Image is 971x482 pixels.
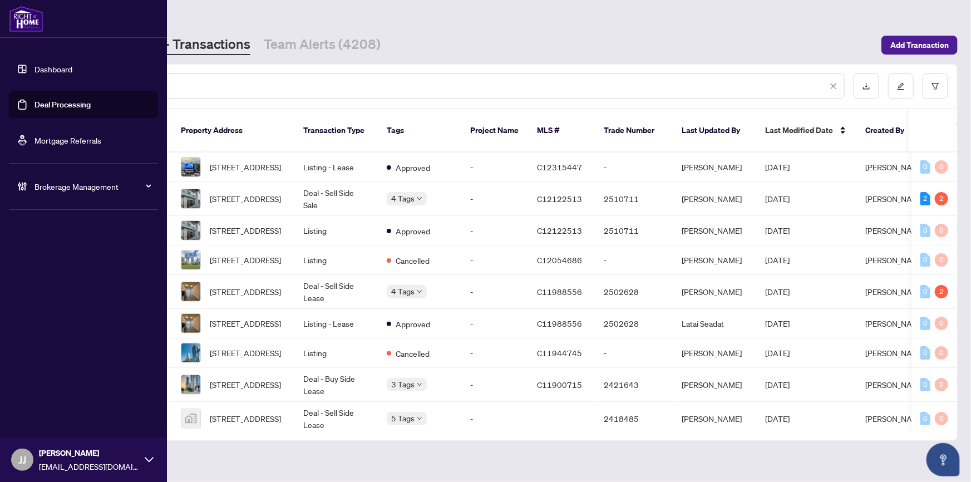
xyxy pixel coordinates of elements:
td: [PERSON_NAME] [673,402,756,436]
td: - [461,338,528,368]
span: C11944745 [537,348,582,358]
td: Listing - Lease [294,309,378,338]
span: [DATE] [765,225,790,235]
td: Latai Seadat [673,309,756,338]
td: Deal - Sell Side Sale [294,182,378,216]
span: [PERSON_NAME] [39,447,139,459]
td: [PERSON_NAME] [673,182,756,216]
span: [DATE] [765,318,790,328]
td: - [461,402,528,436]
button: Add Transaction [881,36,958,55]
td: Deal - Sell Side Lease [294,275,378,309]
span: [PERSON_NAME] [865,255,925,265]
span: C12122513 [537,194,582,204]
span: [PERSON_NAME] [865,380,925,390]
td: 2510711 [595,216,673,245]
span: [DATE] [765,162,790,172]
span: [STREET_ADDRESS] [210,378,281,391]
td: 2502628 [595,275,673,309]
th: Property Address [172,109,294,153]
span: 3 Tags [391,378,415,391]
span: Last Modified Date [765,124,833,136]
th: Project Name [461,109,528,153]
span: [PERSON_NAME] [865,162,925,172]
span: [PERSON_NAME] [865,414,925,424]
div: 0 [920,285,930,298]
span: [STREET_ADDRESS] [210,317,281,329]
span: JJ [18,452,26,468]
span: [PERSON_NAME] [865,225,925,235]
span: [PERSON_NAME] [865,287,925,297]
span: down [417,382,422,387]
td: - [461,182,528,216]
img: thumbnail-img [181,158,200,176]
img: thumbnail-img [181,409,200,428]
span: filter [931,82,939,90]
div: 0 [935,224,948,237]
span: [DATE] [765,287,790,297]
span: [STREET_ADDRESS] [210,224,281,237]
img: thumbnail-img [181,282,200,301]
td: [PERSON_NAME] [673,245,756,275]
span: close [830,82,837,90]
span: [DATE] [765,380,790,390]
div: 0 [935,378,948,391]
img: thumbnail-img [181,221,200,240]
div: 0 [935,412,948,425]
td: 2421643 [595,368,673,402]
div: 2 [935,285,948,298]
td: 2418485 [595,402,673,436]
img: thumbnail-img [181,314,200,333]
span: [PERSON_NAME] [865,194,925,204]
img: thumbnail-img [181,189,200,208]
span: [STREET_ADDRESS] [210,193,281,205]
td: Listing [294,338,378,368]
span: [STREET_ADDRESS] [210,347,281,359]
button: Open asap [926,443,960,476]
td: - [461,368,528,402]
span: C11988556 [537,318,582,328]
td: [PERSON_NAME] [673,338,756,368]
th: MLS # [528,109,595,153]
img: thumbnail-img [181,250,200,269]
button: edit [888,73,914,99]
span: download [862,82,870,90]
th: Last Updated By [673,109,756,153]
span: down [417,196,422,201]
td: [PERSON_NAME] [673,275,756,309]
td: 2502628 [595,309,673,338]
span: C12054686 [537,255,582,265]
td: [PERSON_NAME] [673,368,756,402]
div: 0 [920,317,930,330]
th: Last Modified Date [756,109,856,153]
span: [STREET_ADDRESS] [210,254,281,266]
a: Team Alerts (4208) [264,35,381,55]
span: [DATE] [765,194,790,204]
td: - [461,275,528,309]
span: C12122513 [537,225,582,235]
div: 0 [920,412,930,425]
button: download [854,73,879,99]
a: Deal Processing [34,100,91,110]
span: Approved [396,225,430,237]
span: 4 Tags [391,192,415,205]
div: 0 [920,224,930,237]
td: 2510711 [595,182,673,216]
span: edit [897,82,905,90]
div: 0 [935,317,948,330]
span: [EMAIL_ADDRESS][DOMAIN_NAME] [39,460,139,473]
span: [DATE] [765,414,790,424]
span: [PERSON_NAME] [865,318,925,328]
button: filter [923,73,948,99]
td: - [461,309,528,338]
td: Listing [294,216,378,245]
span: [DATE] [765,348,790,358]
td: Deal - Buy Side Lease [294,368,378,402]
span: [STREET_ADDRESS] [210,161,281,173]
div: 0 [935,346,948,360]
span: C12315447 [537,162,582,172]
span: 4 Tags [391,285,415,298]
img: logo [9,6,43,32]
td: - [461,216,528,245]
td: [PERSON_NAME] [673,216,756,245]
